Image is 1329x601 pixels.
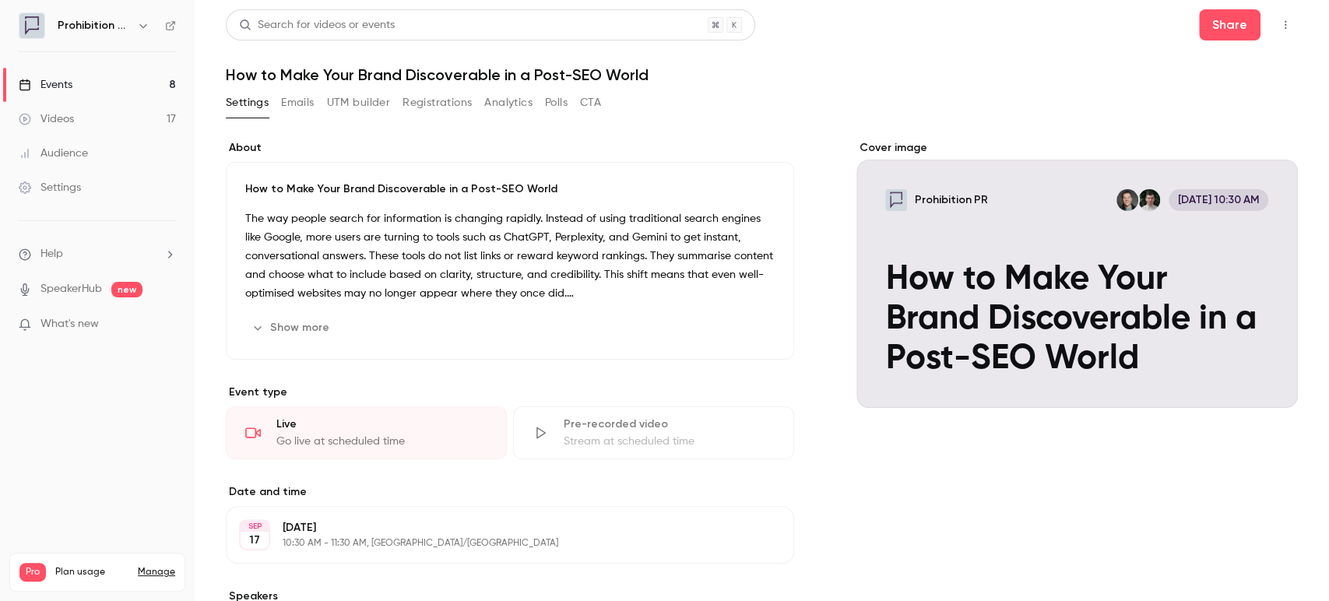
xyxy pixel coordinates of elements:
[564,434,775,449] div: Stream at scheduled time
[55,566,128,578] span: Plan usage
[40,281,102,297] a: SpeakerHub
[564,416,775,432] div: Pre-recorded video
[580,90,601,115] button: CTA
[19,563,46,582] span: Pro
[226,65,1298,84] h1: How to Make Your Brand Discoverable in a Post-SEO World
[138,566,175,578] a: Manage
[239,17,395,33] div: Search for videos or events
[276,416,487,432] div: Live
[226,484,794,500] label: Date and time
[856,140,1298,156] label: Cover image
[19,111,74,127] div: Videos
[40,246,63,262] span: Help
[19,13,44,38] img: Prohibition PR
[226,385,794,400] p: Event type
[276,434,487,449] div: Go live at scheduled time
[283,520,712,536] p: [DATE]
[226,90,269,115] button: Settings
[856,140,1298,408] section: Cover image
[484,90,533,115] button: Analytics
[403,90,472,115] button: Registrations
[40,316,99,332] span: What's new
[327,90,390,115] button: UTM builder
[226,406,507,459] div: LiveGo live at scheduled time
[19,246,176,262] li: help-dropdown-opener
[281,90,314,115] button: Emails
[545,90,568,115] button: Polls
[111,282,142,297] span: new
[245,209,775,303] p: The way people search for information is changing rapidly. Instead of using traditional search en...
[58,18,131,33] h6: Prohibition PR
[245,181,775,197] p: How to Make Your Brand Discoverable in a Post-SEO World
[19,146,88,161] div: Audience
[19,77,72,93] div: Events
[226,140,794,156] label: About
[1199,9,1260,40] button: Share
[19,180,81,195] div: Settings
[249,532,260,548] p: 17
[245,315,339,340] button: Show more
[241,521,269,532] div: SEP
[283,537,712,550] p: 10:30 AM - 11:30 AM, [GEOGRAPHIC_DATA]/[GEOGRAPHIC_DATA]
[513,406,794,459] div: Pre-recorded videoStream at scheduled time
